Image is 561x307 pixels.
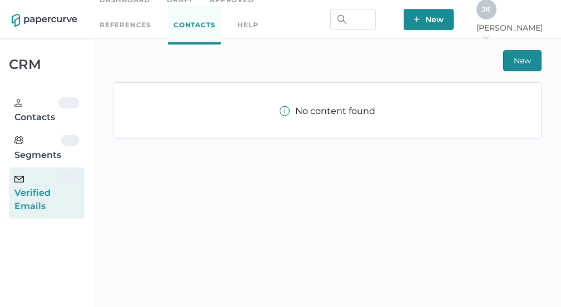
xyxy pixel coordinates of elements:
[14,173,63,213] div: Verified Emails
[404,9,454,30] button: New
[482,5,490,13] span: J K
[414,9,444,30] span: New
[100,19,151,31] a: References
[337,15,346,24] img: search.bf03fe8b.svg
[14,135,61,162] div: Segments
[280,106,290,116] img: info-tooltip-active.a952ecf1.svg
[12,14,77,27] img: papercurve-logo-colour.7244d18c.svg
[9,60,85,70] div: CRM
[503,50,542,71] button: New
[330,9,376,30] input: Search Workspace
[14,97,58,124] div: Contacts
[514,51,531,71] span: New
[14,99,22,107] img: person.20a629c4.svg
[237,19,258,31] div: help
[482,33,490,41] i: arrow_right
[14,176,24,182] img: email-icon-black.c777dcea.svg
[280,106,375,116] div: No content found
[476,23,549,43] span: [PERSON_NAME]
[14,136,23,145] img: segments.b9481e3d.svg
[168,6,221,44] a: Contacts
[414,16,420,22] img: plus-white.e19ec114.svg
